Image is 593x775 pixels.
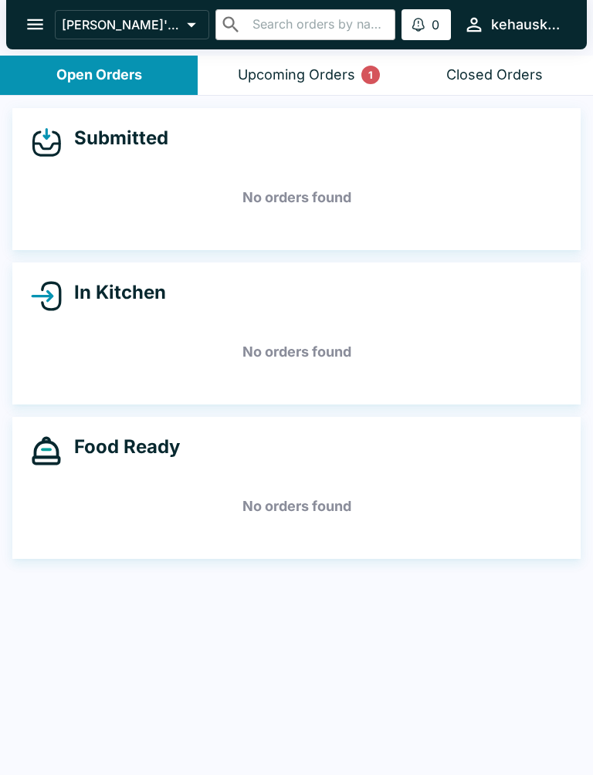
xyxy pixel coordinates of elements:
h5: No orders found [31,170,562,225]
p: [PERSON_NAME]'s Kitchen [62,17,181,32]
p: 0 [432,17,439,32]
button: [PERSON_NAME]'s Kitchen [55,10,209,39]
div: kehauskitchen [491,15,562,34]
button: kehauskitchen [457,8,568,41]
h4: Submitted [62,127,168,150]
div: Closed Orders [446,66,543,84]
p: 1 [368,67,373,83]
button: open drawer [15,5,55,44]
input: Search orders by name or phone number [248,14,389,36]
div: Upcoming Orders [238,66,355,84]
div: Open Orders [56,66,142,84]
h4: In Kitchen [62,281,166,304]
h5: No orders found [31,479,562,534]
h4: Food Ready [62,435,180,459]
h5: No orders found [31,324,562,380]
